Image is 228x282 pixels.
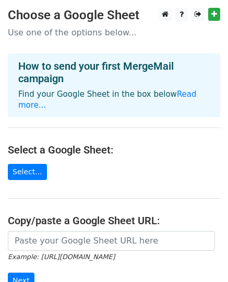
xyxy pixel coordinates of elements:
[8,214,220,227] h4: Copy/paste a Google Sheet URL:
[8,164,47,180] a: Select...
[8,253,115,261] small: Example: [URL][DOMAIN_NAME]
[18,60,210,85] h4: How to send your first MergeMail campaign
[18,89,210,111] p: Find your Google Sheet in the box below
[8,144,220,156] h4: Select a Google Sheet:
[8,231,215,251] input: Paste your Google Sheet URL here
[18,89,197,110] a: Read more...
[8,8,220,23] h3: Choose a Google Sheet
[8,27,220,38] p: Use one of the options below...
